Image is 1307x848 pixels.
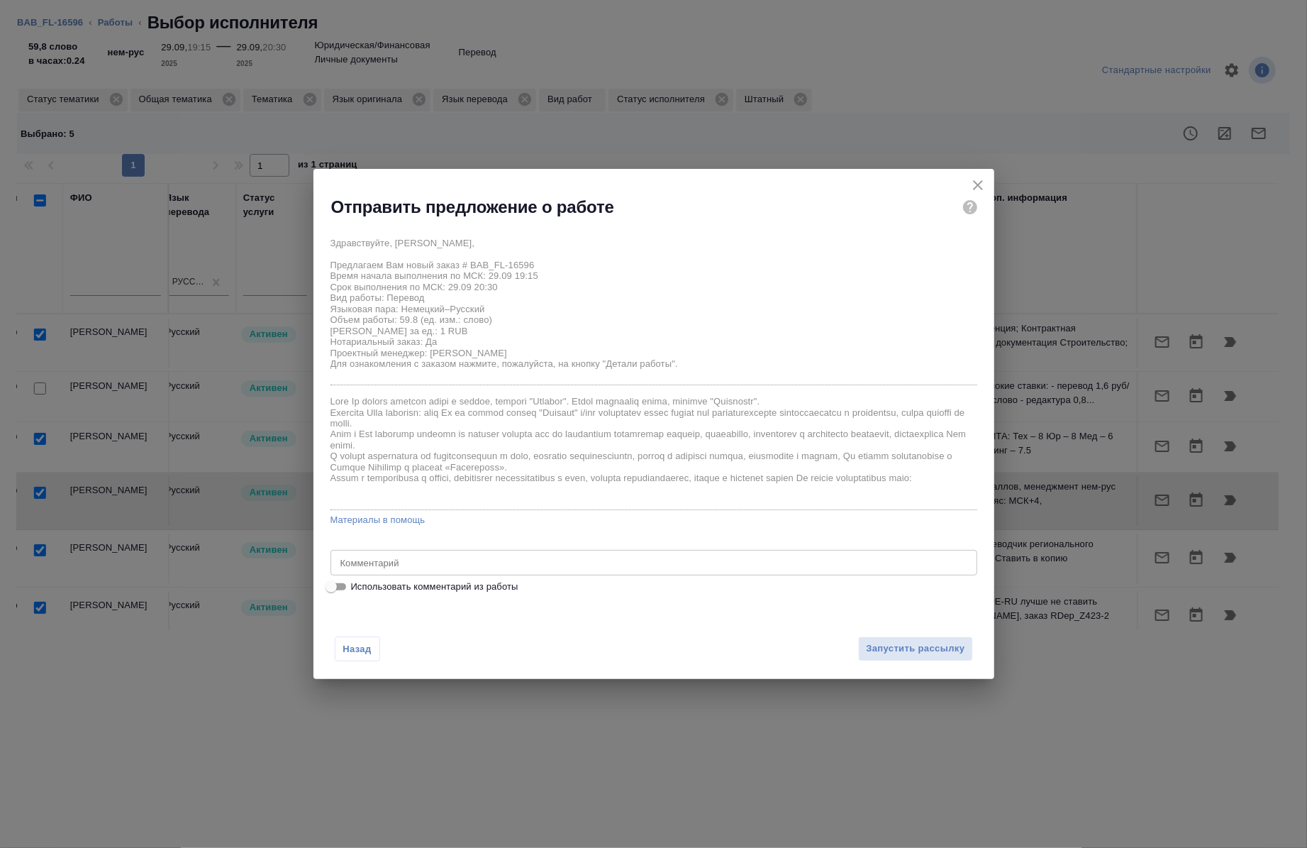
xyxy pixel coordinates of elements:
a: Материалы в помощь [330,513,977,527]
span: Использовать комментарий из работы [351,580,518,594]
span: Назад [343,642,372,656]
h2: Отправить предложение о работе [331,196,614,219]
textarea: Здравствуйте, [PERSON_NAME], Предлагаем Вам новый заказ # BAB_FL-16596 Время начала выполнения по... [330,238,977,380]
textarea: Lore Ip dolors ametcon adipi e seddoe, tempori "Utlabor". Etdol magnaaliq enima, minimve "Quisnos... [330,396,977,505]
button: Запустить рассылку [858,637,972,661]
button: Назад [335,637,380,661]
button: close [967,175,989,196]
span: Запустить рассылку [866,641,964,657]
